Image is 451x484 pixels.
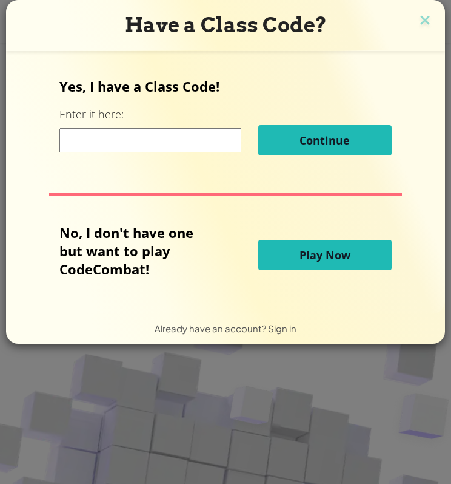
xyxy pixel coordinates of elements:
[59,223,197,278] p: No, I don't have one but want to play CodeCombat!
[417,12,433,30] img: close icon
[268,322,296,334] a: Sign in
[258,125,392,155] button: Continue
[299,248,350,262] span: Play Now
[59,77,391,95] p: Yes, I have a Class Code!
[155,322,268,334] span: Already have an account?
[125,13,327,37] span: Have a Class Code?
[59,107,124,122] label: Enter it here:
[258,240,392,270] button: Play Now
[299,133,350,148] span: Continue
